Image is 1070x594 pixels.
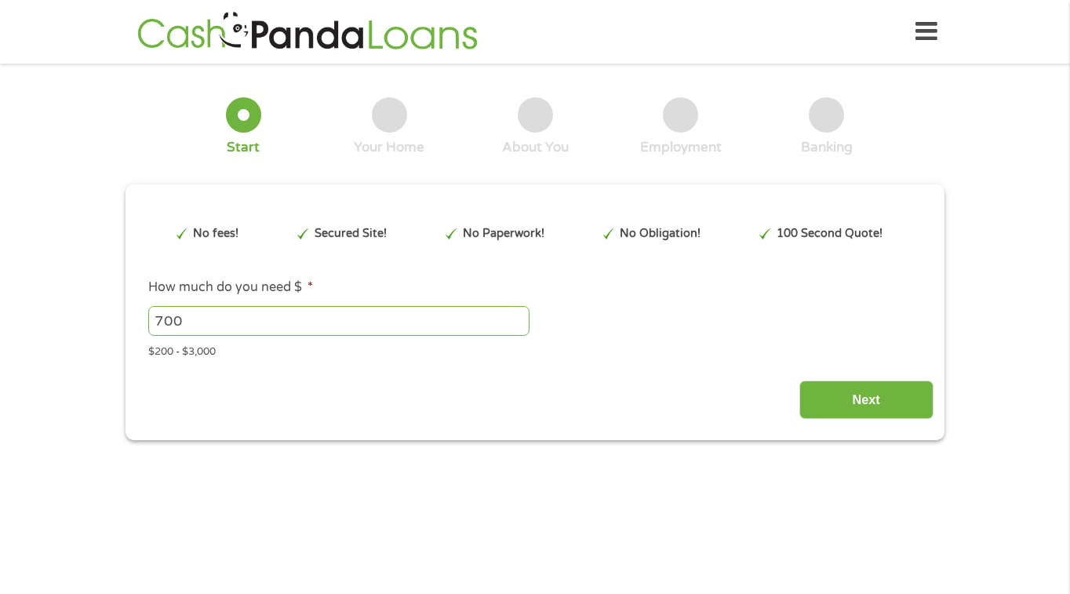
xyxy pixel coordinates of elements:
[315,225,387,242] p: Secured Site!
[640,139,722,156] div: Employment
[801,139,853,156] div: Banking
[777,225,883,242] p: 100 Second Quote!
[620,225,701,242] p: No Obligation!
[227,139,260,156] div: Start
[502,139,569,156] div: About You
[354,139,424,156] div: Your Home
[148,339,922,360] div: $200 - $3,000
[799,381,934,419] input: Next
[133,9,482,54] img: GetLoanNow Logo
[193,225,238,242] p: No fees!
[148,279,313,296] label: How much do you need $
[463,225,544,242] p: No Paperwork!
